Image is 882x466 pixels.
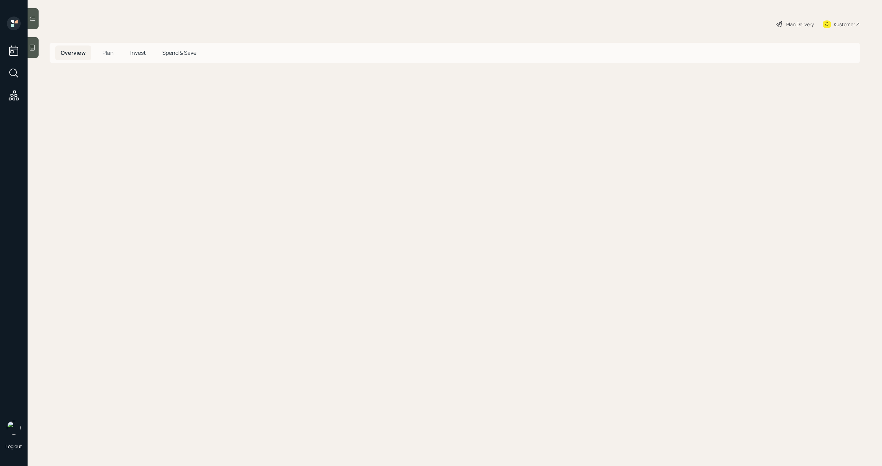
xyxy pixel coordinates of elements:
div: Kustomer [834,21,855,28]
span: Overview [61,49,86,57]
span: Invest [130,49,146,57]
span: Spend & Save [162,49,196,57]
div: Plan Delivery [786,21,814,28]
span: Plan [102,49,114,57]
div: Log out [6,443,22,449]
img: michael-russo-headshot.png [7,421,21,435]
